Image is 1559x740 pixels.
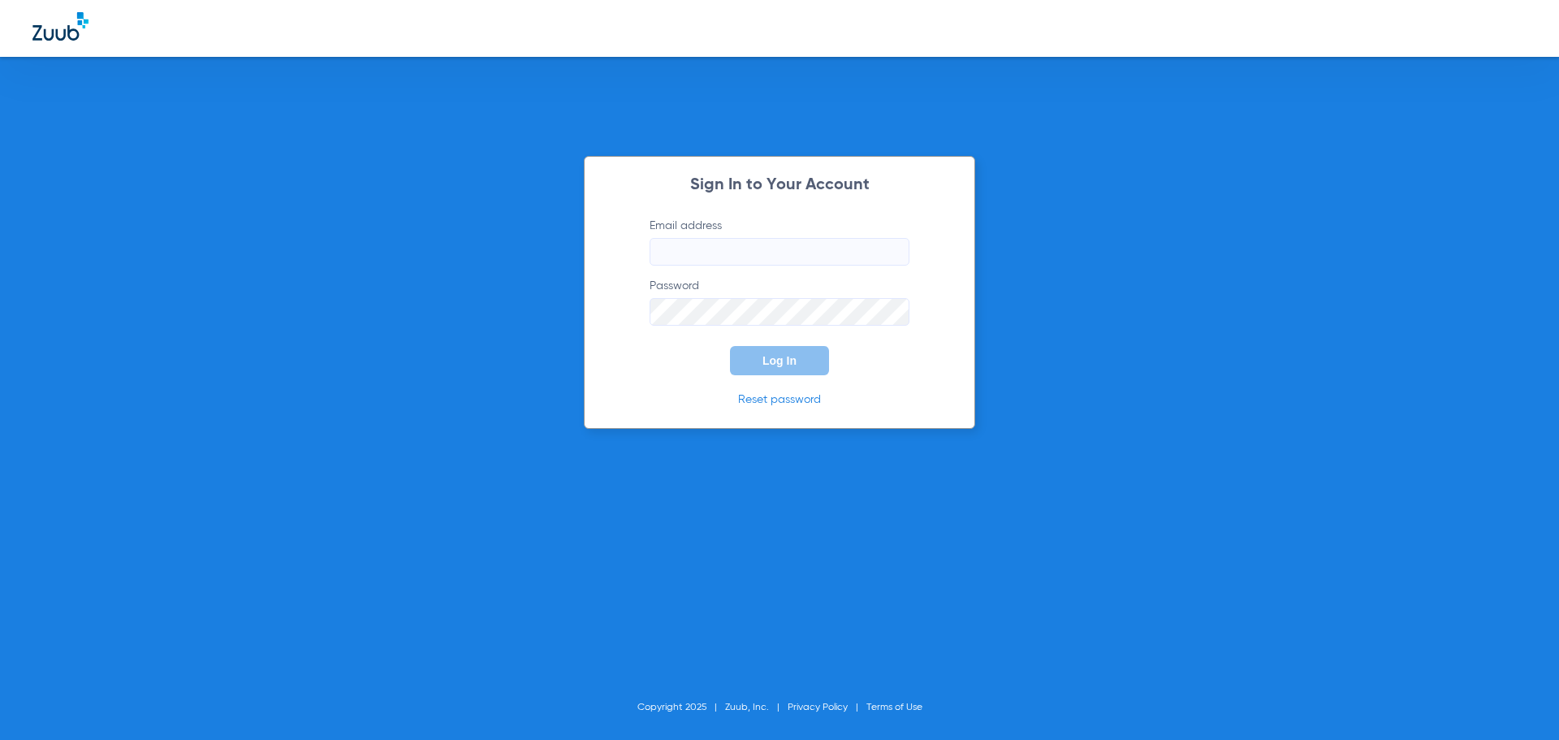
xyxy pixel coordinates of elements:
label: Password [650,278,909,326]
input: Email address [650,238,909,266]
a: Terms of Use [866,703,922,712]
li: Zuub, Inc. [725,699,788,716]
a: Privacy Policy [788,703,848,712]
label: Email address [650,218,909,266]
a: Reset password [738,394,821,405]
button: Log In [730,346,829,375]
h2: Sign In to Your Account [625,177,934,193]
span: Log In [762,354,797,367]
li: Copyright 2025 [637,699,725,716]
input: Password [650,298,909,326]
img: Zuub Logo [32,12,89,41]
